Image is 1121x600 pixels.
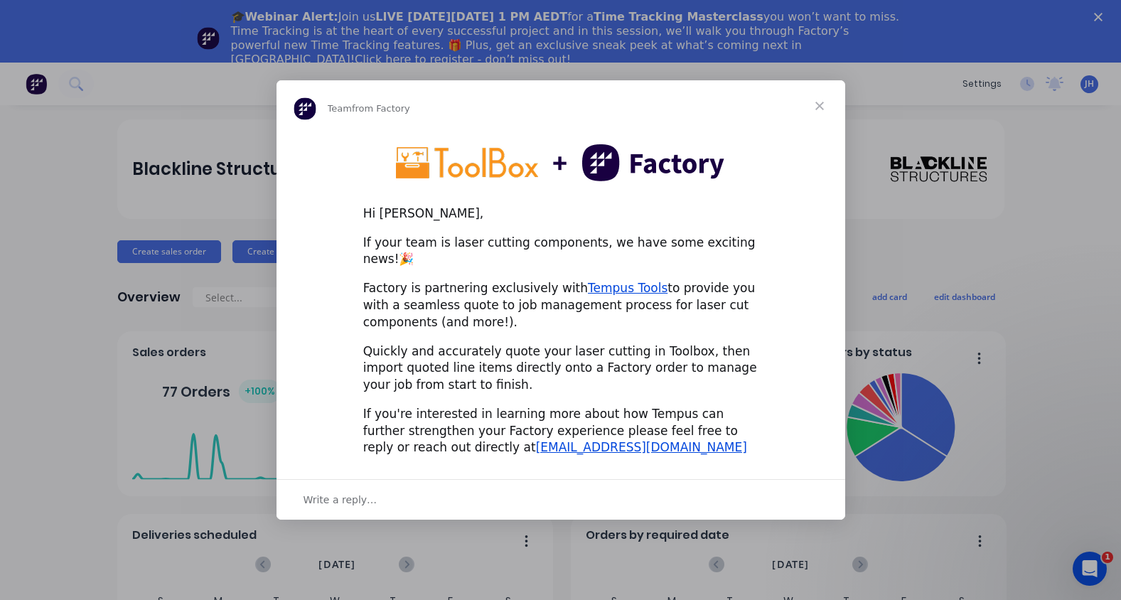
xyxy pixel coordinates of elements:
span: Write a reply… [304,491,377,509]
div: If you're interested in learning more about how Tempus can further strengthen your Factory experi... [363,406,758,456]
a: Tempus Tools [588,281,667,295]
a: Click here to register - don’t miss out! [355,53,571,66]
span: Team [328,103,352,114]
div: If your team is laser cutting components, we have some exciting news!🎉 [363,235,758,269]
div: Quickly and accurately quote your laser cutting in Toolbox, then import quoted line items directl... [363,343,758,394]
div: Close [1094,13,1108,21]
div: Factory is partnering exclusively with to provide you with a seamless quote to job management pro... [363,280,758,331]
div: Open conversation and reply [277,479,845,520]
span: Close [794,80,845,132]
img: Profile image for Team [294,97,316,120]
b: LIVE [DATE][DATE] 1 PM AEDT [375,10,567,23]
b: Time Tracking Masterclass [594,10,763,23]
div: Join us for a you won’t want to miss. Time Tracking is at the heart of every successful project a... [231,10,902,67]
div: Hi [PERSON_NAME], [363,205,758,223]
span: from Factory [352,103,410,114]
img: Profile image for Team [197,27,220,50]
b: 🎓Webinar Alert: [231,10,338,23]
a: [EMAIL_ADDRESS][DOMAIN_NAME] [536,440,747,454]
